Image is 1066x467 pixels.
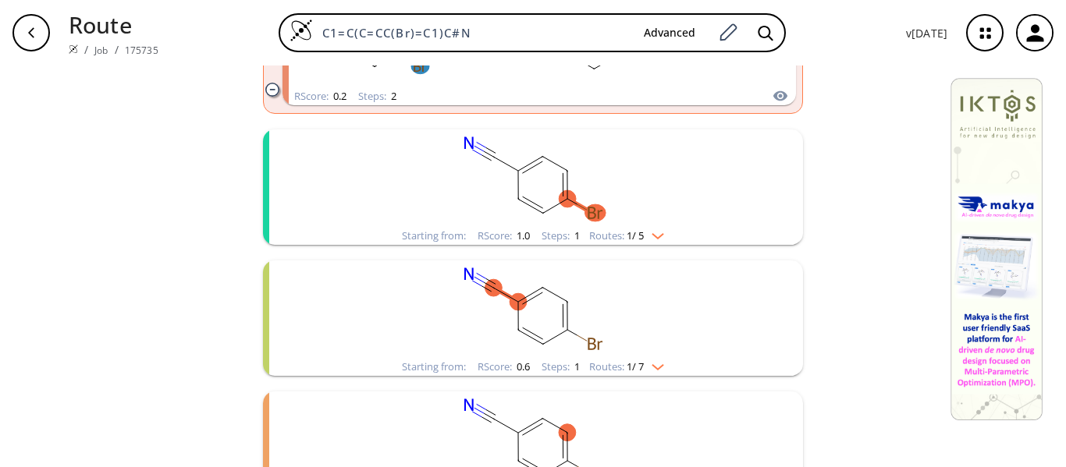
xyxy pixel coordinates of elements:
[389,89,396,103] span: 2
[402,362,466,372] div: Starting from:
[631,19,708,48] button: Advanced
[542,231,580,241] div: Steps :
[313,25,631,41] input: Enter SMILES
[69,8,158,41] p: Route
[94,44,108,57] a: Job
[514,359,530,373] span: 0.6
[330,260,736,358] svg: N#Cc1ccc(Br)cc1
[115,41,119,58] li: /
[125,44,158,57] a: 175735
[290,19,313,42] img: Logo Spaya
[589,362,664,372] div: Routes:
[572,359,580,373] span: 1
[478,231,530,241] div: RScore :
[69,44,78,54] img: Spaya logo
[542,362,580,372] div: Steps :
[358,91,396,101] div: Steps :
[294,91,346,101] div: RScore :
[644,227,664,239] img: Down
[572,228,580,242] span: 1
[514,228,530,242] span: 1.0
[478,362,530,372] div: RScore :
[951,78,1043,420] img: Banner
[906,25,947,41] p: v [DATE]
[589,231,664,241] div: Routes:
[84,41,88,58] li: /
[644,358,664,370] img: Down
[402,231,466,241] div: Starting from:
[330,129,736,227] svg: N#Cc1ccc(Br)cc1
[627,362,644,372] span: 1 / 7
[627,231,644,241] span: 1 / 5
[331,89,346,103] span: 0.2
